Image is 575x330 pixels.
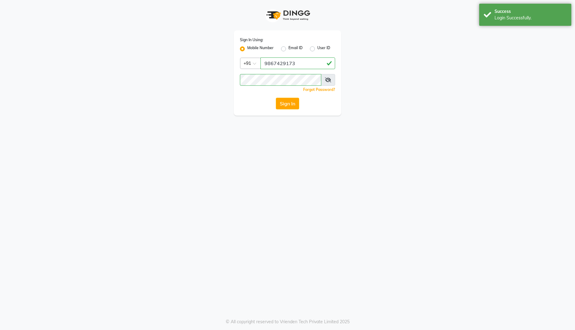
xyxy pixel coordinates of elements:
div: Success [495,8,567,15]
input: Username [240,74,321,86]
label: Sign In Using: [240,37,263,43]
img: logo1.svg [263,6,312,24]
input: Username [260,57,335,69]
label: Mobile Number [247,45,274,53]
label: User ID [317,45,330,53]
div: Login Successfully. [495,15,567,21]
button: Sign In [276,98,299,109]
label: Email ID [288,45,303,53]
a: Forgot Password? [303,87,335,92]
